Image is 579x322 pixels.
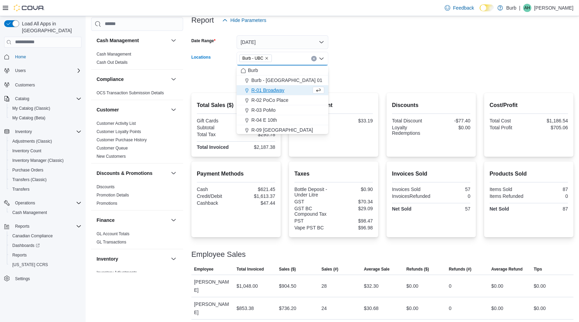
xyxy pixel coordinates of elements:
[15,224,29,229] span: Reports
[335,218,373,224] div: $98.47
[322,282,327,290] div: 28
[237,282,258,290] div: $1,048.00
[490,193,528,199] div: Items Refunded
[15,96,29,102] span: Catalog
[279,304,297,312] div: $736.20
[442,1,477,15] a: Feedback
[97,192,129,198] span: Promotion Details
[15,54,26,60] span: Home
[432,118,470,123] div: -$77.40
[97,37,139,44] h3: Cash Management
[294,101,373,109] h2: Average Spent
[490,101,568,109] h2: Cost/Profit
[97,239,126,245] span: GL Transactions
[294,170,373,178] h2: Taxes
[10,232,55,240] a: Canadian Compliance
[10,251,29,259] a: Reports
[237,200,275,206] div: $47.44
[12,167,43,173] span: Purchase Orders
[10,261,81,269] span: Washington CCRS
[12,81,38,89] a: Customers
[237,144,275,150] div: $2,187.38
[97,270,137,275] a: Inventory Adjustments
[530,187,568,192] div: 87
[97,217,168,224] button: Finance
[97,138,147,142] a: Customer Purchase History
[392,193,430,199] div: InvoicesRefunded
[406,304,418,312] div: $0.00
[335,199,373,204] div: $70.34
[169,36,178,45] button: Cash Management
[97,106,168,113] button: Customer
[392,170,470,178] h2: Invoices Sold
[1,94,84,104] button: Catalog
[97,255,118,262] h3: Inventory
[237,187,275,192] div: $621.45
[12,158,64,163] span: Inventory Manager (Classic)
[10,185,81,193] span: Transfers
[194,266,214,272] span: Employee
[97,184,115,189] a: Discounts
[534,282,546,290] div: $0.00
[97,255,168,262] button: Inventory
[525,4,530,12] span: AH
[1,222,84,231] button: Reports
[91,119,183,163] div: Customer
[12,275,33,283] a: Settings
[7,165,84,175] button: Purchase Orders
[237,65,328,75] button: Burb
[97,76,124,83] h3: Compliance
[19,20,81,34] span: Load All Apps in [GEOGRAPHIC_DATA]
[294,187,332,198] div: Bottle Deposit - Under Litre
[169,75,178,83] button: Compliance
[10,104,81,112] span: My Catalog (Classic)
[534,4,574,12] p: [PERSON_NAME]
[12,233,53,239] span: Canadian Compliance
[12,262,48,267] span: [US_STATE] CCRS
[406,266,429,272] span: Refunds ($)
[364,282,379,290] div: $32.30
[97,154,126,159] a: New Customers
[97,51,131,57] span: Cash Management
[12,243,40,248] span: Dashboards
[169,216,178,224] button: Finance
[97,121,136,126] a: Customer Activity List
[335,118,373,123] div: $33.19
[230,17,266,24] span: Hide Parameters
[10,208,50,217] a: Cash Management
[12,67,28,75] button: Users
[523,4,531,12] div: Axel Holin
[7,136,84,146] button: Adjustments (Classic)
[12,210,47,215] span: Cash Management
[97,193,129,198] a: Promotion Details
[406,282,418,290] div: $0.00
[7,175,84,184] button: Transfers (Classic)
[294,199,332,204] div: GST
[248,67,258,74] span: Burb
[197,118,235,123] div: Gift Cards
[534,266,542,272] span: Tips
[97,231,129,236] a: GL Account Totals
[7,241,84,250] a: Dashboards
[197,101,275,109] h2: Total Sales ($)
[242,55,263,62] span: Burb - UBC
[91,230,183,249] div: Finance
[237,75,328,85] button: Burb - [GEOGRAPHIC_DATA] 01
[449,266,471,272] span: Refunds (#)
[1,127,84,136] button: Inventory
[12,274,81,283] span: Settings
[15,129,32,134] span: Inventory
[91,183,183,210] div: Discounts & Promotions
[10,156,66,165] a: Inventory Manager (Classic)
[97,60,128,65] a: Cash Out Details
[432,206,470,212] div: 57
[322,304,327,312] div: 24
[10,147,44,155] a: Inventory Count
[10,232,81,240] span: Canadian Compliance
[490,187,528,192] div: Items Sold
[364,266,390,272] span: Average Sale
[12,95,81,103] span: Catalog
